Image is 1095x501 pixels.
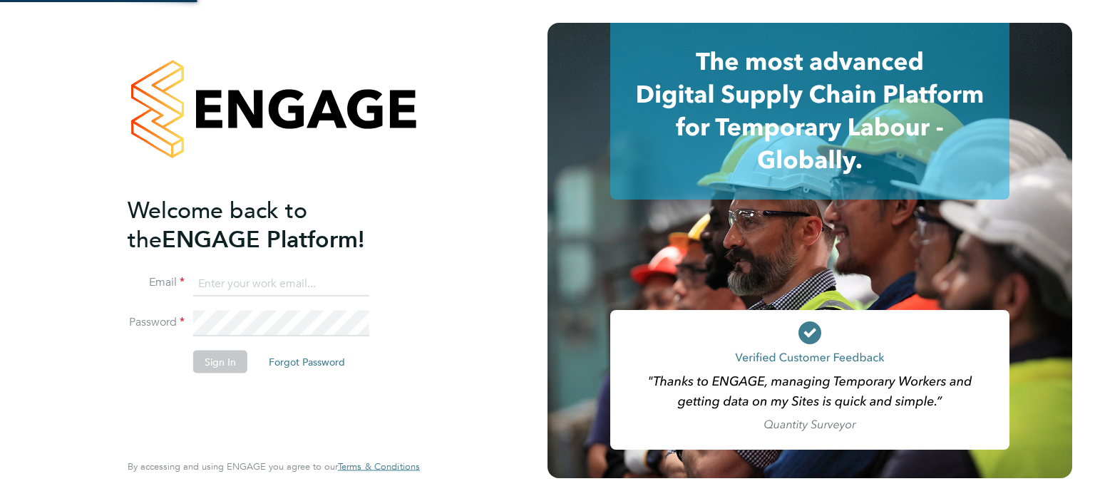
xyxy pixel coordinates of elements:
[128,196,307,253] span: Welcome back to the
[128,195,406,254] h2: ENGAGE Platform!
[338,460,420,472] span: Terms & Conditions
[128,315,185,330] label: Password
[257,351,356,373] button: Forgot Password
[128,275,185,290] label: Email
[193,351,247,373] button: Sign In
[193,271,369,296] input: Enter your work email...
[128,460,420,472] span: By accessing and using ENGAGE you agree to our
[338,461,420,472] a: Terms & Conditions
